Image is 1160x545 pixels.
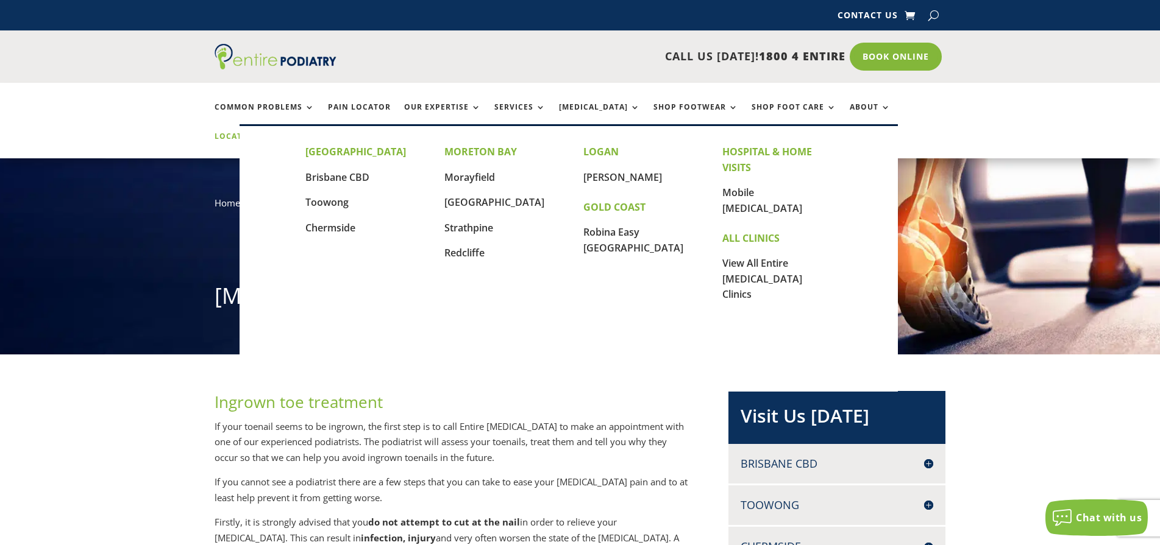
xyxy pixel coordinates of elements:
span: Chat with us [1076,511,1142,524]
a: Locations [215,132,276,158]
a: Contact Us [838,11,898,24]
a: Pain Locator [328,103,391,129]
a: [PERSON_NAME] [583,171,662,184]
a: Services [494,103,546,129]
a: Toowong [305,195,349,209]
p: If your toenail seems to be ingrown, the first step is to call Entire [MEDICAL_DATA] to make an a... [215,419,689,475]
strong: do not attempt to cut at the nail [368,516,520,528]
a: Morayfield [444,171,495,184]
a: Shop Foot Care [752,103,836,129]
strong: [GEOGRAPHIC_DATA] [305,145,406,158]
a: About [850,103,891,129]
a: Entire Podiatry [215,60,336,72]
a: Brisbane CBD [305,171,369,184]
span: Ingrown toe treatment [215,391,383,413]
strong: GOLD COAST [583,200,646,214]
a: Book Online [850,43,942,71]
a: Chermside [305,221,355,234]
a: View All Entire [MEDICAL_DATA] Clinics [722,256,802,301]
p: CALL US [DATE]! [383,49,845,65]
h2: Visit Us [DATE] [741,403,933,435]
a: Home [215,197,240,209]
h4: Toowong [741,498,933,513]
p: If you cannot see a podiatrist there are a few steps that you can take to ease your [MEDICAL_DATA... [215,474,689,515]
h4: Brisbane CBD [741,456,933,471]
strong: infection, injury [361,532,436,544]
a: Mobile [MEDICAL_DATA] [722,186,802,215]
h1: [MEDICAL_DATA] Treatment [215,281,946,317]
a: Redcliffe [444,246,485,259]
a: Our Expertise [404,103,481,129]
a: Robina Easy [GEOGRAPHIC_DATA] [583,225,683,255]
img: logo (1) [215,44,336,69]
span: 1800 4 ENTIRE [759,49,845,63]
strong: MORETON BAY [444,145,517,158]
a: Shop Footwear [653,103,738,129]
button: Chat with us [1045,499,1148,536]
a: [MEDICAL_DATA] [559,103,640,129]
strong: HOSPITAL & HOME VISITS [722,145,812,174]
strong: LOGAN [583,145,619,158]
nav: breadcrumb [215,195,946,220]
a: Strathpine [444,221,493,234]
a: Common Problems [215,103,315,129]
a: [GEOGRAPHIC_DATA] [444,195,544,209]
strong: ALL CLINICS [722,231,780,245]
